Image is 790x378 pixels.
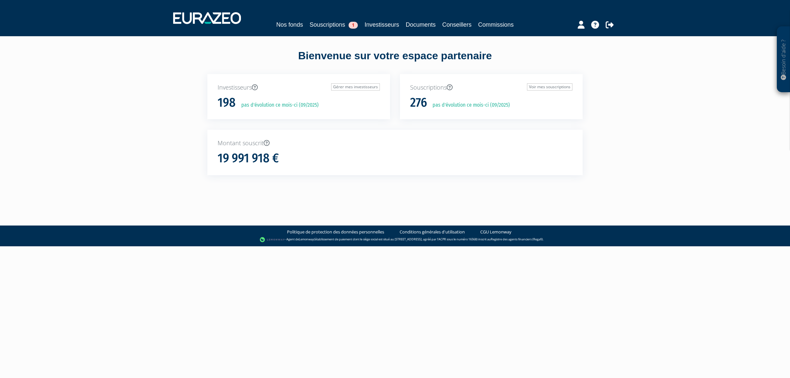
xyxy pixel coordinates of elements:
[480,229,512,235] a: CGU Lemonway
[260,236,285,243] img: logo-lemonway.png
[7,236,783,243] div: - Agent de (établissement de paiement dont le siège social est situé au [STREET_ADDRESS], agréé p...
[202,48,588,74] div: Bienvenue sur votre espace partenaire
[527,83,572,91] a: Voir mes souscriptions
[237,101,319,109] p: pas d'évolution ce mois-ci (09/2025)
[299,237,314,241] a: Lemonway
[218,83,380,92] p: Investisseurs
[406,20,436,29] a: Documents
[364,20,399,29] a: Investisseurs
[276,20,303,29] a: Nos fonds
[349,22,358,29] span: 1
[218,96,236,110] h1: 198
[218,139,572,148] p: Montant souscrit
[287,229,384,235] a: Politique de protection des données personnelles
[218,151,279,165] h1: 19 991 918 €
[173,12,241,24] img: 1732889491-logotype_eurazeo_blanc_rvb.png
[428,101,510,109] p: pas d'évolution ce mois-ci (09/2025)
[400,229,465,235] a: Conditions générales d'utilisation
[331,83,380,91] a: Gérer mes investisseurs
[478,20,514,29] a: Commissions
[491,237,543,241] a: Registre des agents financiers (Regafi)
[410,83,572,92] p: Souscriptions
[309,20,358,29] a: Souscriptions1
[780,30,787,89] p: Besoin d'aide ?
[442,20,472,29] a: Conseillers
[410,96,427,110] h1: 276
